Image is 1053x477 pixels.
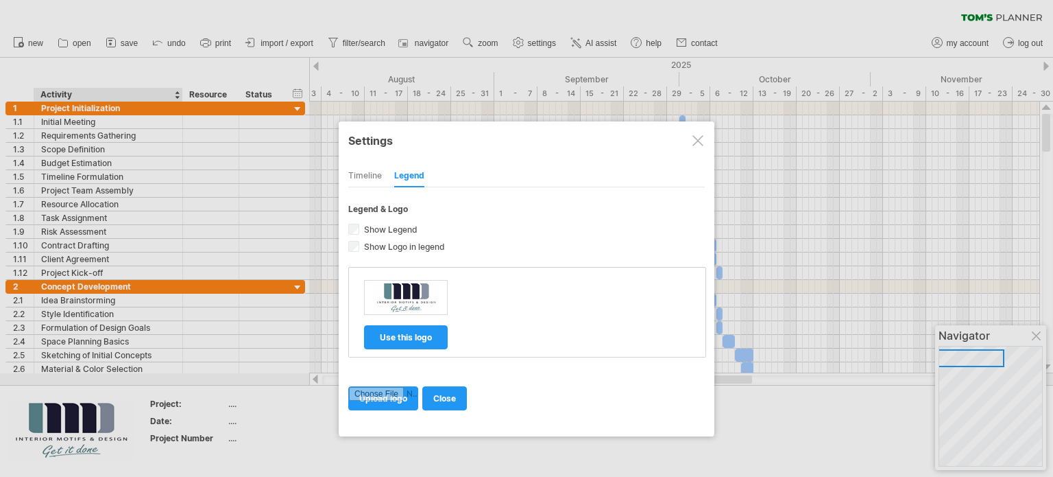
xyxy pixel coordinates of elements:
a: upload logo [348,386,418,410]
span: upload logo [359,393,407,404]
span: Show Legend [361,224,417,235]
div: Legend [394,165,424,187]
img: 1b52a628-eca9-4ee7-a853-f468aa42a0bc.png [373,281,439,314]
span: Show Logo in legend [361,242,445,252]
div: Settings [348,128,705,152]
span: use this logo [380,332,432,342]
a: use this logo [364,325,448,349]
span: close [433,393,456,404]
div: Legend & Logo [348,204,705,214]
div: Timeline [348,165,382,187]
a: close [422,386,467,410]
